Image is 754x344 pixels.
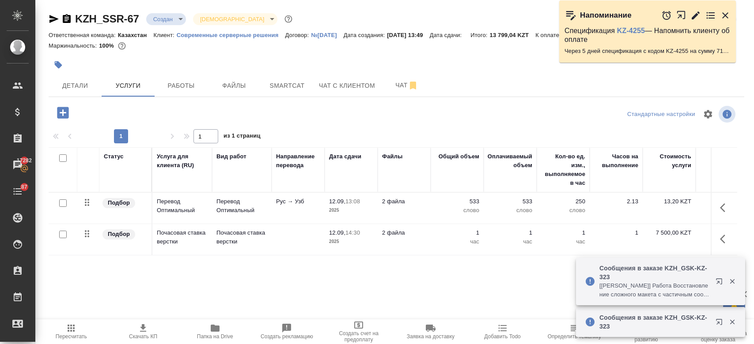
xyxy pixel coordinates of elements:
[466,319,538,344] button: Добавить Todo
[715,228,736,250] button: Показать кнопки
[328,330,390,343] span: Создать счет на предоплату
[594,152,638,170] div: Часов на выполнение
[723,318,741,326] button: Закрыть
[435,237,479,246] p: час
[625,108,697,121] div: split button
[2,154,33,176] a: 17282
[710,273,731,294] button: Открыть в новой вкладке
[697,104,719,125] span: Настроить таблицу
[488,197,532,206] p: 533
[177,32,285,38] p: Современные серверные решения
[179,319,251,344] button: Папка на Drive
[647,152,691,170] div: Стоимость услуги
[49,55,68,75] button: Добавить тэг
[107,80,149,91] span: Услуги
[395,319,467,344] button: Заявка на доставку
[382,152,402,161] div: Файлы
[435,197,479,206] p: 533
[266,80,308,91] span: Smartcat
[541,237,585,246] p: час
[285,32,311,38] p: Договор:
[599,313,710,331] p: Сообщения в заказе KZH_GSK-KZ-323
[146,13,186,25] div: Создан
[104,152,124,161] div: Статус
[56,333,87,340] span: Пересчитать
[548,333,601,340] span: Определить тематику
[647,228,691,237] p: 7 500,00 KZT
[345,229,360,236] p: 14:30
[541,197,585,206] p: 250
[676,6,686,25] button: Открыть в новой вкладке
[197,333,233,340] span: Папка на Drive
[690,10,701,21] button: Редактировать
[49,14,59,24] button: Скопировать ссылку для ЯМессенджера
[599,264,710,281] p: Сообщения в заказе KZH_GSK-KZ-323
[197,15,267,23] button: [DEMOGRAPHIC_DATA]
[61,14,72,24] button: Скопировать ссылку
[99,42,116,49] p: 100%
[216,152,246,161] div: Вид работ
[590,193,643,224] td: 2.13
[719,106,737,123] span: Посмотреть информацию
[590,224,643,255] td: 1
[116,40,128,52] button: 0.00 KZT;
[49,32,118,38] p: Ответственная команда:
[382,228,426,237] p: 2 файла
[720,10,731,21] button: Закрыть
[386,80,428,91] span: Чат
[599,281,710,299] p: [[PERSON_NAME]] Работа Восстановление сложного макета с частичным соответствием оформлению оригин...
[153,32,176,38] p: Клиент:
[488,206,532,215] p: слово
[216,197,267,215] p: Перевод Оптимальный
[700,197,744,206] p: 0 %
[435,228,479,237] p: 1
[35,319,107,344] button: Пересчитать
[276,152,320,170] div: Направление перевода
[700,152,744,170] div: Скидка / наценка
[439,152,479,161] div: Общий объем
[75,13,139,25] a: KZH_SSR-67
[723,277,741,285] button: Закрыть
[345,198,360,205] p: 13:08
[11,156,37,165] span: 17282
[261,333,313,340] span: Создать рекламацию
[387,32,430,38] p: [DATE] 13:49
[118,32,154,38] p: Казахстан
[329,206,373,215] p: 2025
[488,228,532,237] p: 1
[488,152,532,170] div: Оплачиваемый объем
[382,197,426,206] p: 2 файла
[407,333,455,340] span: Заявка на доставку
[216,228,267,246] p: Почасовая ставка верстки
[647,197,691,206] p: 13,20 KZT
[107,319,179,344] button: Скачать КП
[710,313,731,334] button: Открыть в новой вкладке
[541,228,585,237] p: 1
[49,42,99,49] p: Маржинальность:
[251,319,323,344] button: Создать рекламацию
[329,198,345,205] p: 12.09,
[344,32,387,38] p: Дата создания:
[323,319,395,344] button: Создать счет на предоплату
[160,80,202,91] span: Работы
[470,32,489,38] p: Итого:
[565,47,731,56] p: Через 5 дней спецификация с кодом KZ-4255 на сумму 71519.02 KZT будет просрочена
[329,152,361,161] div: Дата сдачи
[490,32,536,38] p: 13 799,04 KZT
[108,230,130,239] p: Подбор
[541,152,585,187] div: Кол-во ед. изм., выполняемое в час
[151,15,175,23] button: Создан
[430,32,464,38] p: Дата сдачи:
[16,183,33,191] span: 87
[435,206,479,215] p: слово
[541,206,585,215] p: слово
[329,237,373,246] p: 2025
[51,104,75,122] button: Добавить услугу
[538,319,610,344] button: Определить тематику
[617,27,645,34] a: KZ-4255
[177,31,285,38] a: Современные серверные решения
[705,10,716,21] button: Перейти в todo
[108,198,130,207] p: Подбор
[535,32,563,38] p: К оплате:
[580,11,632,20] p: Напоминание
